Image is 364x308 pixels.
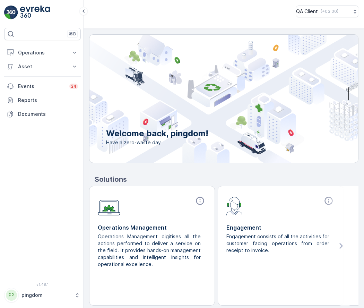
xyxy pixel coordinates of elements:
p: pingdom [21,292,71,299]
p: Operations Management digitises all the actions performed to deliver a service on the field. It p... [98,233,201,268]
p: QA Client [296,8,318,15]
p: Operations [18,49,67,56]
span: v 1.48.1 [4,282,81,286]
p: Engagement [226,223,335,232]
p: Events [18,83,65,90]
p: Asset [18,63,67,70]
p: Reports [18,97,78,104]
p: ⌘B [69,31,76,37]
a: Events34 [4,79,81,93]
button: Asset [4,60,81,74]
img: module-icon [226,196,243,215]
p: Welcome back, pingdom! [106,128,208,139]
div: PP [6,290,17,301]
span: Have a zero-waste day [106,139,208,146]
p: 34 [71,84,77,89]
img: city illustration [58,35,358,163]
p: Solutions [95,174,358,185]
p: ( +03:00 ) [321,9,338,14]
p: Engagement consists of all the activities for customer facing operations from order receipt to in... [226,233,329,254]
a: Documents [4,107,81,121]
button: QA Client(+03:00) [296,6,358,17]
img: logo_light-DOdMpM7g.png [20,6,50,19]
button: Operations [4,46,81,60]
img: logo [4,6,18,19]
img: module-icon [98,196,120,216]
button: PPpingdom [4,288,81,302]
a: Reports [4,93,81,107]
p: Operations Management [98,223,206,232]
p: Documents [18,111,78,118]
